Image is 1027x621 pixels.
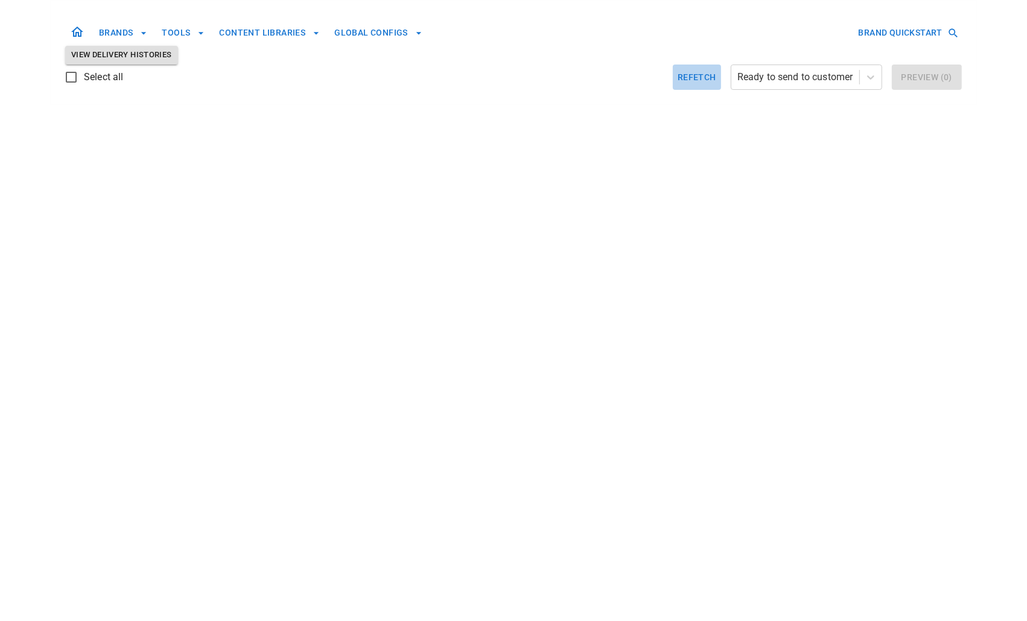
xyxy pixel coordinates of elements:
button: BRAND QUICKSTART [854,22,962,44]
button: View Delivery Histories [65,46,178,65]
button: BRANDS [94,22,152,44]
button: GLOBAL CONFIGS [329,22,427,44]
button: TOOLS [157,22,209,44]
button: CONTENT LIBRARIES [214,22,325,44]
span: Select all [84,70,124,84]
button: Refetch [673,65,721,90]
